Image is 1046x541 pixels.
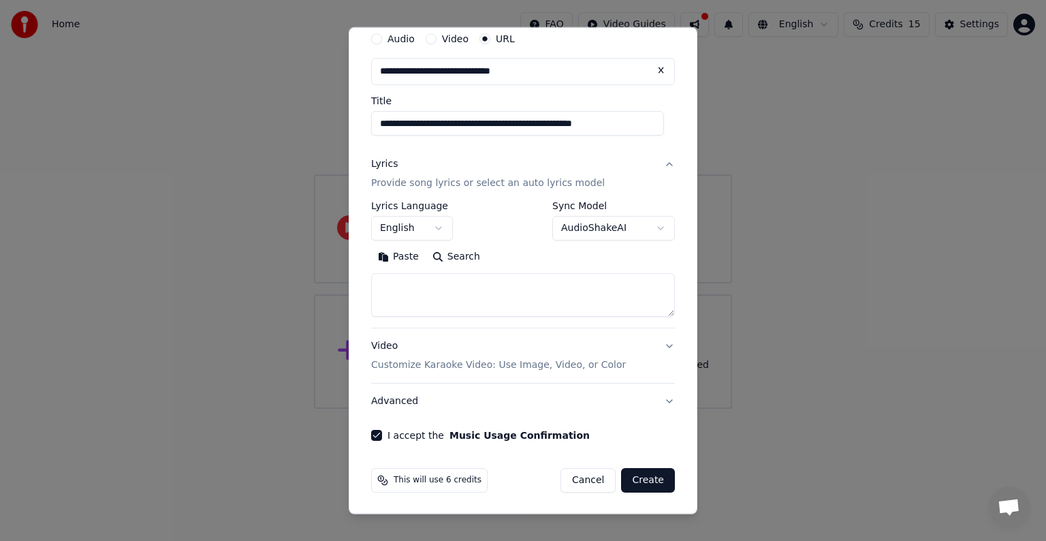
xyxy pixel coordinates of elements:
[371,358,626,372] p: Customize Karaoke Video: Use Image, Video, or Color
[371,157,398,171] div: Lyrics
[371,328,675,383] button: VideoCustomize Karaoke Video: Use Image, Video, or Color
[496,34,515,44] label: URL
[552,201,675,211] label: Sync Model
[371,339,626,372] div: Video
[560,468,616,493] button: Cancel
[371,201,453,211] label: Lyrics Language
[371,384,675,419] button: Advanced
[426,246,487,268] button: Search
[387,34,415,44] label: Audio
[371,201,675,328] div: LyricsProvide song lyrics or select an auto lyrics model
[394,475,481,486] span: This will use 6 credits
[387,431,590,440] label: I accept the
[621,468,675,493] button: Create
[371,176,605,190] p: Provide song lyrics or select an auto lyrics model
[442,34,469,44] label: Video
[371,146,675,201] button: LyricsProvide song lyrics or select an auto lyrics model
[371,246,426,268] button: Paste
[449,431,590,440] button: I accept the
[371,96,675,106] label: Title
